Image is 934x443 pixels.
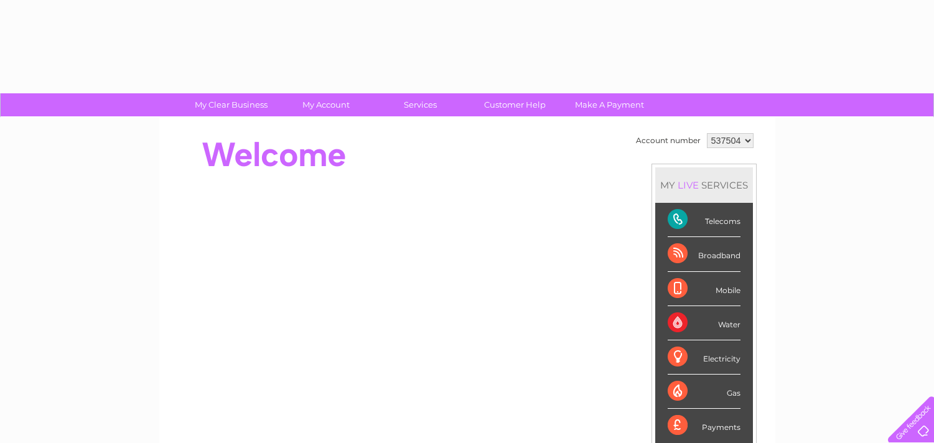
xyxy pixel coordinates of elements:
div: Payments [668,409,740,442]
a: Services [369,93,472,116]
a: My Account [274,93,377,116]
td: Account number [633,130,704,151]
a: Customer Help [464,93,566,116]
div: LIVE [675,179,701,191]
div: Mobile [668,272,740,306]
div: Telecoms [668,203,740,237]
a: Make A Payment [558,93,661,116]
div: Gas [668,375,740,409]
div: Electricity [668,340,740,375]
div: Water [668,306,740,340]
a: My Clear Business [180,93,283,116]
div: MY SERVICES [655,167,753,203]
div: Broadband [668,237,740,271]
